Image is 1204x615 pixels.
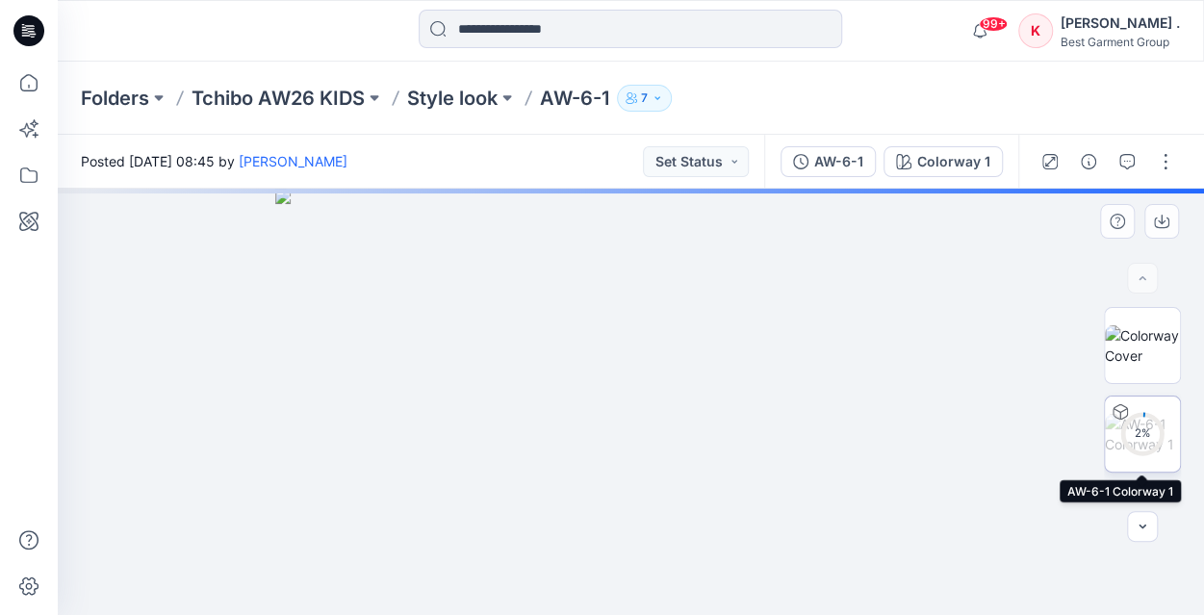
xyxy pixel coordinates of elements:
[407,85,498,112] a: Style look
[617,85,672,112] button: 7
[1061,35,1180,49] div: Best Garment Group
[239,153,347,169] a: [PERSON_NAME]
[1018,13,1053,48] div: K
[1105,325,1180,366] img: Colorway Cover
[641,88,648,109] p: 7
[275,189,986,615] img: eyJhbGciOiJIUzI1NiIsImtpZCI6IjAiLCJzbHQiOiJzZXMiLCJ0eXAiOiJKV1QifQ.eyJkYXRhIjp7InR5cGUiOiJzdG9yYW...
[1073,146,1104,177] button: Details
[979,16,1008,32] span: 99+
[1119,425,1166,442] div: 2 %
[884,146,1003,177] button: Colorway 1
[81,85,149,112] a: Folders
[917,151,990,172] div: Colorway 1
[81,151,347,171] span: Posted [DATE] 08:45 by
[1061,12,1180,35] div: [PERSON_NAME] .
[781,146,876,177] button: AW-6-1
[1105,414,1180,454] img: AW-6-1 Colorway 1
[192,85,365,112] a: Tchibo AW26 KIDS
[814,151,863,172] div: AW-6-1
[540,85,609,112] p: AW-6-1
